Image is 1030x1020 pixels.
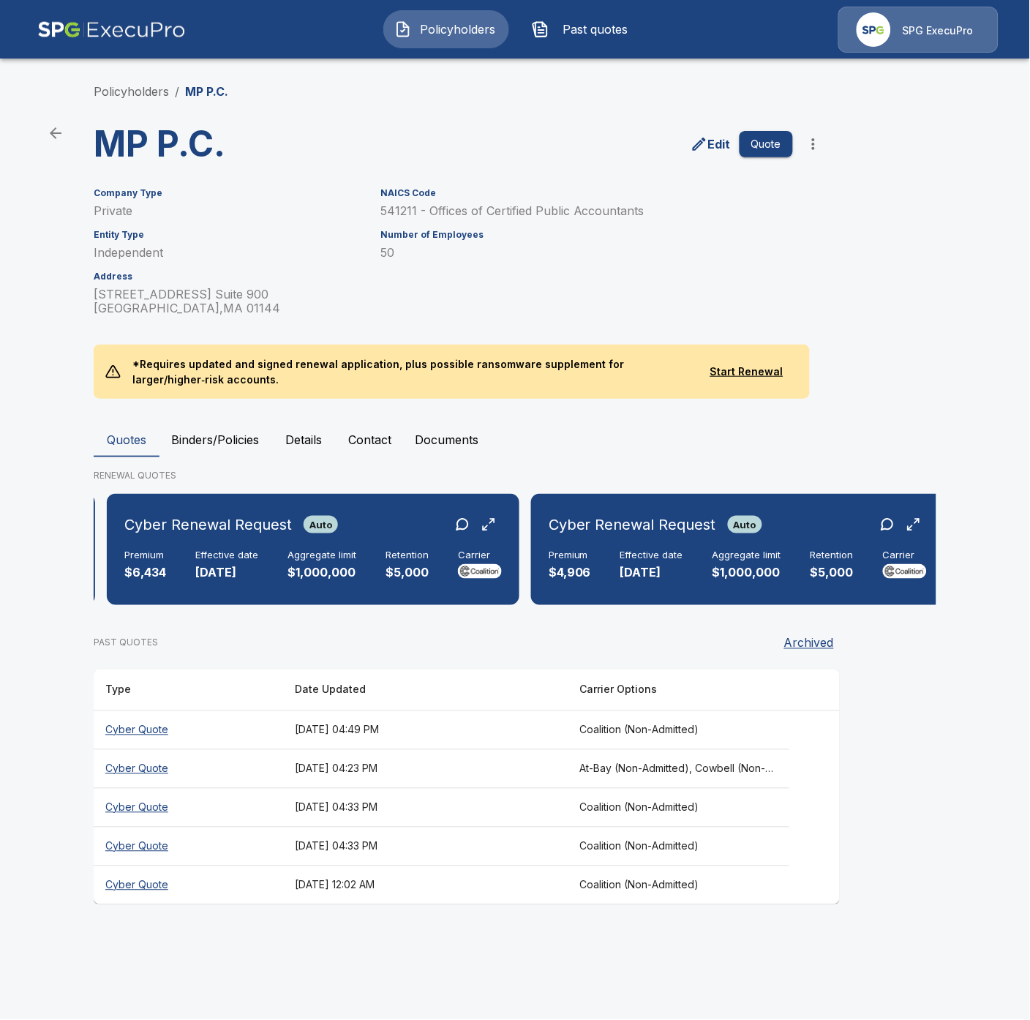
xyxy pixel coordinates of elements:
[857,12,891,47] img: Agency Icon
[740,131,793,158] button: Quote
[568,866,789,904] th: Coalition (Non-Admitted)
[283,670,568,711] th: Date Updated
[94,204,363,218] p: Private
[403,422,490,457] button: Documents
[283,866,568,904] th: [DATE] 12:02 AM
[568,670,789,711] th: Carrier Options
[799,130,828,159] button: more
[380,204,793,218] p: 541211 - Offices of Certified Public Accountants
[688,132,734,156] a: edit
[304,519,338,530] span: Auto
[380,188,793,198] h6: NAICS Code
[568,788,789,827] th: Coalition (Non-Admitted)
[271,422,337,457] button: Details
[94,670,840,904] table: responsive table
[695,359,798,386] button: Start Renewal
[94,124,455,165] h3: MP P.C.
[124,550,166,561] h6: Premium
[555,20,636,38] span: Past quotes
[94,422,936,457] div: policyholder tabs
[728,519,762,530] span: Auto
[94,288,363,315] p: [STREET_ADDRESS] Suite 900 [GEOGRAPHIC_DATA] , MA 01144
[283,749,568,788] th: [DATE] 04:23 PM
[287,550,356,561] h6: Aggregate limit
[458,564,502,579] img: Carrier
[195,550,258,561] h6: Effective date
[94,188,363,198] h6: Company Type
[159,422,271,457] button: Binders/Policies
[383,10,509,48] button: Policyholders IconPolicyholders
[811,564,854,581] p: $5,000
[778,629,840,658] button: Archived
[521,10,647,48] button: Past quotes IconPast quotes
[124,564,166,581] p: $6,434
[94,84,169,99] a: Policyholders
[620,564,683,581] p: [DATE]
[94,749,283,788] th: Cyber Quote
[94,422,159,457] button: Quotes
[549,564,591,581] p: $4,906
[94,230,363,240] h6: Entity Type
[185,83,228,100] p: MP P.C.
[713,564,781,581] p: $1,000,000
[568,710,789,749] th: Coalition (Non-Admitted)
[94,469,936,482] p: RENEWAL QUOTES
[94,866,283,904] th: Cyber Quote
[620,550,683,561] h6: Effective date
[94,83,228,100] nav: breadcrumb
[568,827,789,866] th: Coalition (Non-Admitted)
[380,230,793,240] h6: Number of Employees
[124,513,292,536] h6: Cyber Renewal Request
[532,20,549,38] img: Past quotes Icon
[287,564,356,581] p: $1,000,000
[37,7,186,53] img: AA Logo
[94,246,363,260] p: Independent
[94,670,283,711] th: Type
[386,550,429,561] h6: Retention
[458,550,502,561] h6: Carrier
[41,119,70,148] a: back
[418,20,498,38] span: Policyholders
[94,827,283,866] th: Cyber Quote
[838,7,999,53] a: Agency IconSPG ExecuPro
[549,550,591,561] h6: Premium
[811,550,854,561] h6: Retention
[386,564,429,581] p: $5,000
[708,135,731,153] p: Edit
[121,345,695,399] p: *Requires updated and signed renewal application, plus possible ransomware supplement for larger/...
[713,550,781,561] h6: Aggregate limit
[175,83,179,100] li: /
[903,23,974,38] p: SPG ExecuPro
[94,271,363,282] h6: Address
[337,422,403,457] button: Contact
[883,564,927,579] img: Carrier
[195,564,258,581] p: [DATE]
[283,710,568,749] th: [DATE] 04:49 PM
[283,788,568,827] th: [DATE] 04:33 PM
[380,246,793,260] p: 50
[94,710,283,749] th: Cyber Quote
[549,513,716,536] h6: Cyber Renewal Request
[883,550,927,561] h6: Carrier
[283,827,568,866] th: [DATE] 04:33 PM
[94,637,158,650] p: PAST QUOTES
[94,788,283,827] th: Cyber Quote
[568,749,789,788] th: At-Bay (Non-Admitted), Cowbell (Non-Admitted), Cowbell (Admitted), Corvus Cyber (Non-Admitted), T...
[394,20,412,38] img: Policyholders Icon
